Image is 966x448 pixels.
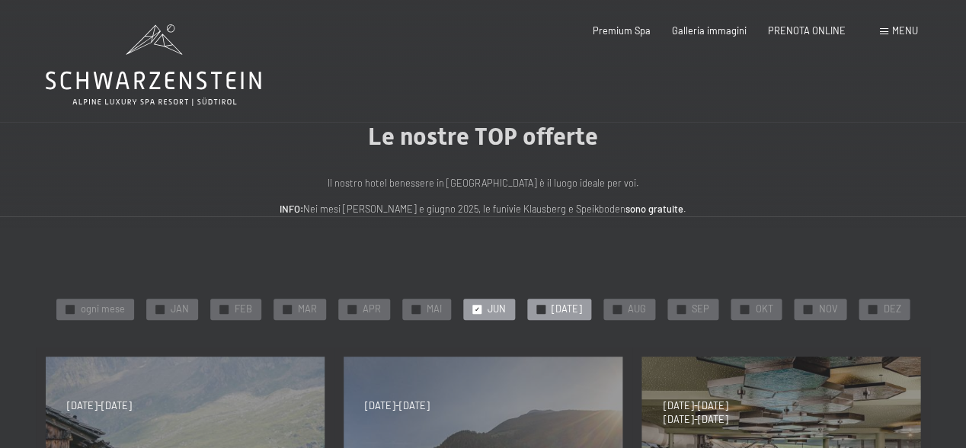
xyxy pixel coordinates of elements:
span: [DATE]-[DATE] [663,399,728,413]
strong: sono gratuite [625,203,683,215]
p: Il nostro hotel benessere in [GEOGRAPHIC_DATA] è il luogo ideale per voi. [178,175,788,190]
span: ✓ [615,305,620,313]
strong: INFO: [280,203,303,215]
span: ✓ [285,305,290,313]
span: ✓ [68,305,73,313]
span: OKT [755,302,772,316]
span: NOV [818,302,837,316]
span: MAR [298,302,317,316]
span: [DATE] [552,302,582,316]
span: ✓ [679,305,684,313]
span: ✓ [870,305,875,313]
span: APR [363,302,381,316]
span: AUG [628,302,646,316]
span: ✓ [350,305,355,313]
span: JAN [171,302,189,316]
span: [DATE]-[DATE] [663,413,728,427]
span: SEP [692,302,709,316]
span: ✓ [414,305,419,313]
span: ✓ [805,305,811,313]
a: Galleria immagini [672,24,747,37]
p: Nei mesi [PERSON_NAME] e giugno 2025, le funivie Klausberg e Speikboden . [178,201,788,216]
span: [DATE]-[DATE] [365,399,430,413]
span: ✓ [158,305,163,313]
span: ogni mese [81,302,125,316]
span: Le nostre TOP offerte [368,122,598,151]
span: ✓ [222,305,227,313]
span: ✓ [475,305,480,313]
span: FEB [235,302,252,316]
span: ✓ [539,305,544,313]
span: [DATE]-[DATE] [67,399,132,413]
span: ✓ [742,305,747,313]
span: Menu [891,24,917,37]
span: JUN [488,302,506,316]
span: MAI [427,302,442,316]
a: Premium Spa [593,24,651,37]
span: DEZ [883,302,900,316]
a: PRENOTA ONLINE [768,24,846,37]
